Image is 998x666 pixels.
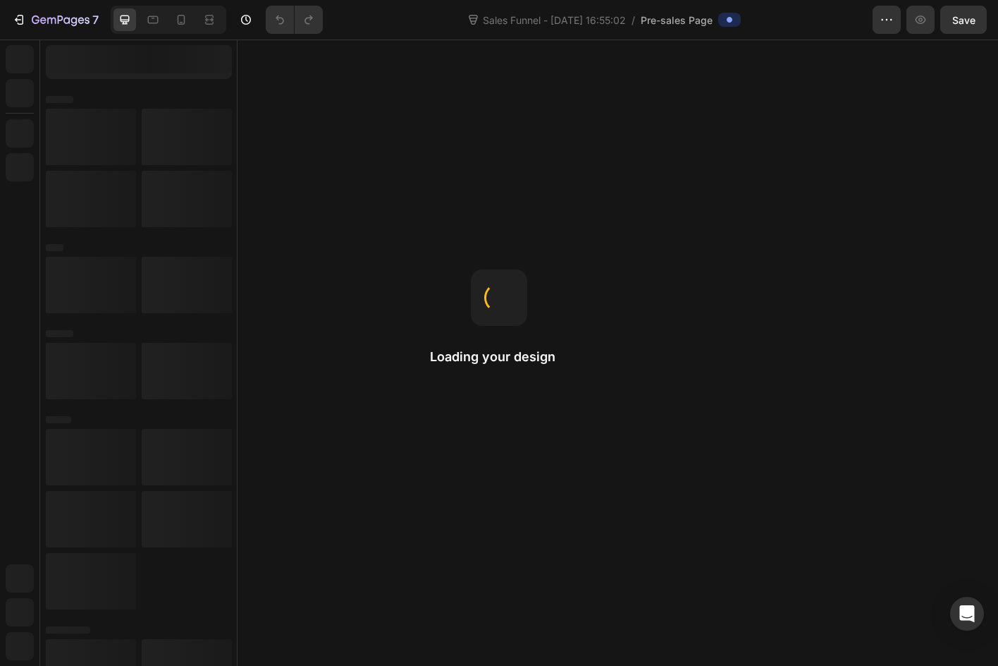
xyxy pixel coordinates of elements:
span: Pre-sales Page [641,13,713,28]
span: Sales Funnel - [DATE] 16:55:02 [480,13,629,28]
h2: Loading your design [430,349,568,365]
div: Undo/Redo [266,6,323,34]
span: Save [952,14,975,26]
p: 7 [92,11,99,28]
span: / [632,13,635,28]
button: Save [940,6,987,34]
div: Open Intercom Messenger [950,597,984,631]
button: 7 [6,6,105,34]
